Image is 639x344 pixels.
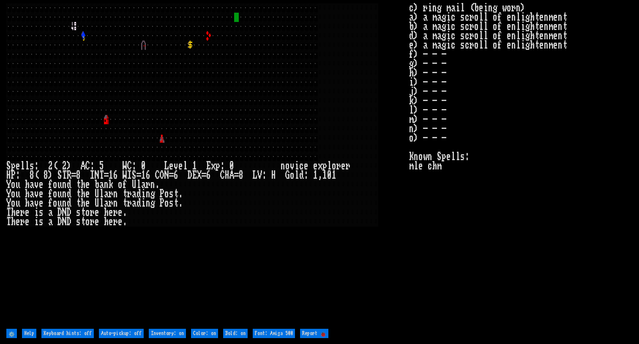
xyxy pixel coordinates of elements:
[6,161,11,171] div: S
[48,199,53,208] div: f
[118,180,123,189] div: o
[6,217,11,227] div: T
[99,329,144,338] input: Auto-pickup: off
[34,171,39,180] div: (
[90,161,95,171] div: :
[48,161,53,171] div: 2
[81,161,85,171] div: A
[104,199,109,208] div: a
[39,208,44,217] div: s
[85,208,90,217] div: o
[53,199,57,208] div: o
[197,171,202,180] div: X
[104,217,109,227] div: h
[192,161,197,171] div: 1
[11,217,16,227] div: h
[62,161,67,171] div: 2
[109,208,113,217] div: e
[99,180,104,189] div: a
[90,171,95,180] div: I
[67,171,71,180] div: R
[123,171,127,180] div: W
[327,171,332,180] div: 0
[281,161,285,171] div: n
[90,217,95,227] div: r
[206,171,211,180] div: 6
[76,180,81,189] div: t
[304,171,309,180] div: :
[137,189,141,199] div: d
[95,217,99,227] div: e
[76,217,81,227] div: s
[146,171,150,180] div: 6
[11,161,16,171] div: p
[220,171,225,180] div: C
[85,217,90,227] div: o
[67,180,71,189] div: d
[132,189,137,199] div: a
[81,208,85,217] div: t
[229,171,234,180] div: A
[318,171,322,180] div: ,
[160,189,164,199] div: P
[22,329,36,338] input: Help
[6,171,11,180] div: H
[34,180,39,189] div: v
[113,217,118,227] div: r
[76,199,81,208] div: t
[25,189,30,199] div: h
[216,161,220,171] div: p
[81,189,85,199] div: h
[290,171,295,180] div: o
[41,329,94,338] input: Keyboard hints: off
[262,171,267,180] div: :
[16,189,20,199] div: u
[57,217,62,227] div: D
[188,171,192,180] div: D
[234,171,239,180] div: =
[409,3,633,327] stats: c) ring mail (being worn) a) a magic scroll of enlightenment b) a magic scroll of enlightenment d...
[48,171,53,180] div: )
[16,180,20,189] div: u
[253,329,295,338] input: Font: Amiga 500
[109,217,113,227] div: e
[299,161,304,171] div: c
[229,161,234,171] div: 0
[67,217,71,227] div: D
[202,171,206,180] div: =
[322,161,327,171] div: p
[11,189,16,199] div: o
[85,161,90,171] div: C
[6,199,11,208] div: Y
[109,180,113,189] div: k
[62,199,67,208] div: n
[160,199,164,208] div: P
[67,208,71,217] div: D
[160,171,164,180] div: O
[169,199,174,208] div: s
[123,217,127,227] div: .
[191,329,218,338] input: Color: on
[34,208,39,217] div: i
[178,161,183,171] div: e
[174,199,178,208] div: t
[137,199,141,208] div: d
[57,180,62,189] div: u
[16,217,20,227] div: e
[322,171,327,180] div: 1
[127,171,132,180] div: I
[141,189,146,199] div: i
[123,208,127,217] div: .
[155,180,160,189] div: .
[81,217,85,227] div: t
[123,189,127,199] div: t
[67,189,71,199] div: d
[300,329,328,338] input: Report 🐞
[164,161,169,171] div: L
[118,208,123,217] div: e
[30,199,34,208] div: a
[20,217,25,227] div: r
[48,189,53,199] div: f
[174,161,178,171] div: v
[304,161,309,171] div: e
